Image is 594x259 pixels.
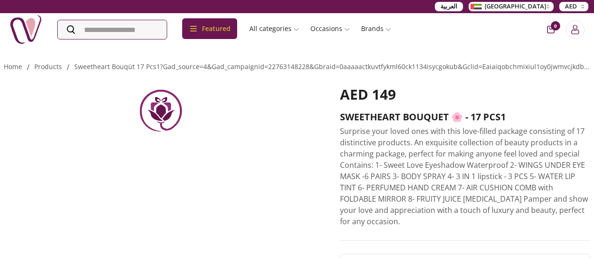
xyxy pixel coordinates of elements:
span: AED [565,2,577,11]
a: Home [4,62,22,71]
li: / [67,62,69,73]
img: Arabic_dztd3n.png [471,4,482,9]
span: [GEOGRAPHIC_DATA] [485,2,546,11]
button: Login [566,20,585,39]
span: AED 149 [340,85,396,104]
li: / [27,62,30,73]
div: Featured [182,18,237,39]
a: products [34,62,62,71]
button: [GEOGRAPHIC_DATA] [469,2,554,11]
input: Search [58,20,167,39]
a: Brands [355,20,397,37]
a: Occasions [305,20,355,37]
span: 0 [551,21,560,31]
span: العربية [440,2,457,11]
h2: SWEETHEART BOUQUET 🌸 - 17 PCS1 [340,110,590,124]
a: All categories [244,20,305,37]
button: AED [559,2,588,11]
img: Nigwa-uae-gifts [9,13,42,46]
button: cart-button [547,26,555,33]
img: SWEETHEART BOUQUET 🌸 - 17 PCS1 [138,86,185,133]
p: Surprise your loved ones with this love-filled package consisting of 17 distinctive products. An ... [340,126,590,227]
